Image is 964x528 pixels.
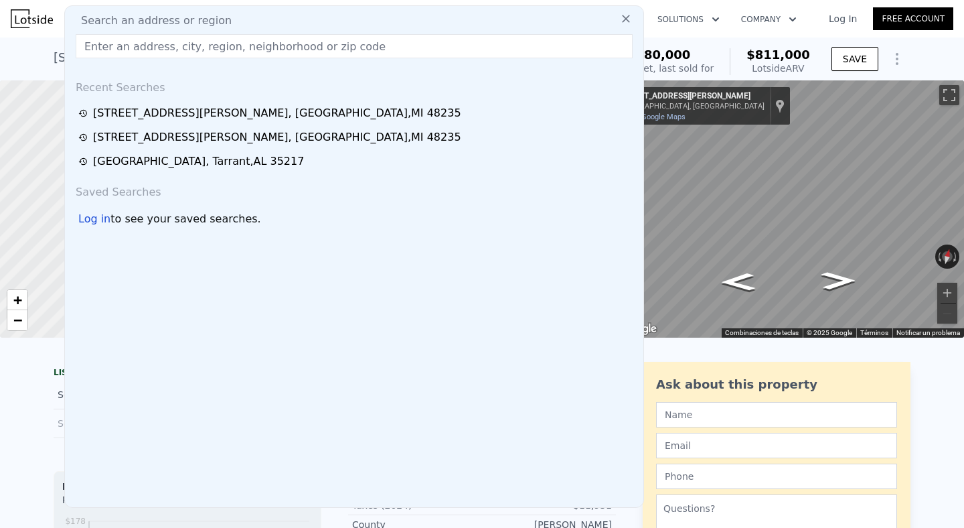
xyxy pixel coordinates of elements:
[807,329,852,336] span: © 2025 Google
[93,105,461,121] div: [STREET_ADDRESS][PERSON_NAME] , [GEOGRAPHIC_DATA] , MI 48235
[58,415,177,432] div: Sold
[656,402,897,427] input: Name
[896,329,960,336] a: Notificar un problema
[70,13,232,29] span: Search an address or region
[54,367,321,381] div: LISTING & SALE HISTORY
[54,48,471,67] div: [STREET_ADDRESS][PERSON_NAME] , [GEOGRAPHIC_DATA] , MI 48146
[627,48,691,62] span: $480,000
[618,91,765,102] div: [STREET_ADDRESS][PERSON_NAME]
[813,12,873,25] a: Log In
[618,113,686,121] a: Ver en Google Maps
[58,386,177,403] div: Sold
[78,153,634,170] a: [GEOGRAPHIC_DATA], Tarrant,AL 35217
[775,98,785,113] a: Mostrar la ubicación en el mapa
[613,80,964,338] div: Street View
[604,62,714,75] div: Off Market, last sold for
[807,267,870,293] path: Ir hacia el este, Goddard Rd
[706,269,770,295] path: Ir hacia el oeste, Goddard Rd
[7,290,27,310] a: Zoom in
[884,46,910,72] button: Show Options
[730,7,807,31] button: Company
[937,283,957,303] button: Ampliar
[746,48,810,62] span: $811,000
[70,174,638,206] div: Saved Searches
[78,129,634,145] a: [STREET_ADDRESS][PERSON_NAME], [GEOGRAPHIC_DATA],MI 48235
[93,153,304,170] div: [GEOGRAPHIC_DATA] , Tarrant , AL 35217
[76,34,633,58] input: Enter an address, city, region, neighborhood or zip code
[13,291,22,308] span: +
[939,244,955,270] button: Restablecer la vista
[78,211,110,227] div: Log in
[873,7,953,30] a: Free Account
[11,9,53,28] img: Lotside
[935,245,943,269] button: Rotar a la izquierda
[860,329,888,336] a: Términos (se abre en una nueva pestaña)
[613,80,964,338] div: Mapa
[110,211,260,227] span: to see your saved searches.
[939,85,959,105] button: Cambiar a la vista en pantalla completa
[746,62,810,75] div: Lotside ARV
[656,464,897,489] input: Phone
[65,517,86,526] tspan: $178
[13,312,22,328] span: −
[62,480,313,493] div: Median Sale
[831,47,878,71] button: SAVE
[93,129,461,145] div: [STREET_ADDRESS][PERSON_NAME] , [GEOGRAPHIC_DATA] , MI 48235
[647,7,730,31] button: Solutions
[618,102,765,111] div: [GEOGRAPHIC_DATA], [GEOGRAPHIC_DATA]
[7,310,27,330] a: Zoom out
[725,328,799,338] button: Combinaciones de teclas
[937,304,957,324] button: Reducir
[70,69,638,101] div: Recent Searches
[78,105,634,121] a: [STREET_ADDRESS][PERSON_NAME], [GEOGRAPHIC_DATA],MI 48235
[62,493,187,515] div: Price per Square Foot
[953,245,960,269] button: Girar a la derecha
[656,375,897,394] div: Ask about this property
[656,433,897,458] input: Email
